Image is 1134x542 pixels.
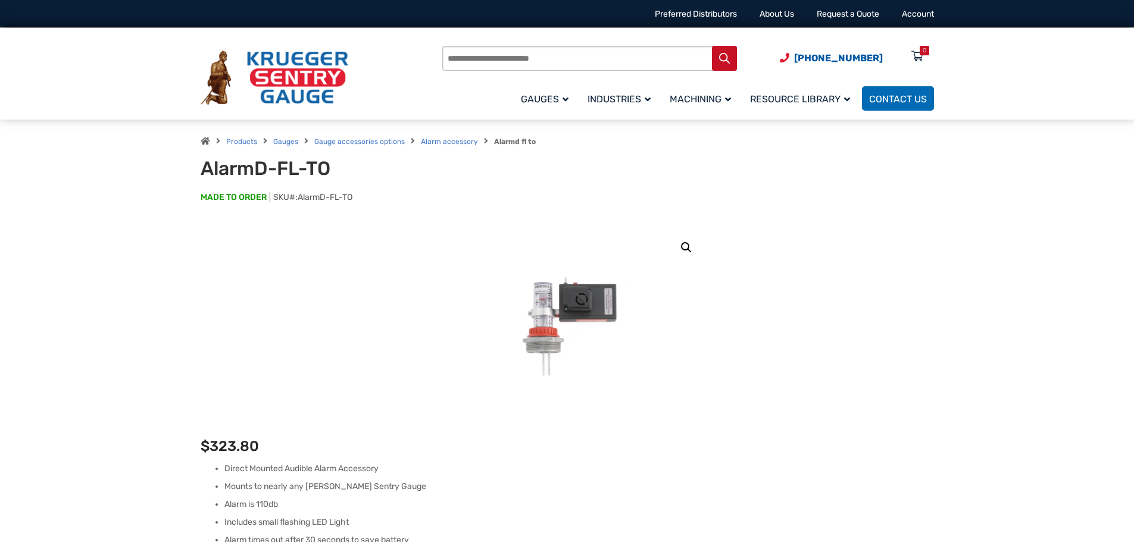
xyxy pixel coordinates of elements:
[514,84,580,112] a: Gauges
[226,137,257,146] a: Products
[588,93,651,105] span: Industries
[580,84,663,112] a: Industries
[655,9,737,19] a: Preferred Distributors
[760,9,794,19] a: About Us
[201,157,494,180] h1: AlarmD-FL-TO
[224,516,934,528] li: Includes small flashing LED Light
[273,137,298,146] a: Gauges
[201,438,259,455] bdi: 323.80
[421,137,478,146] a: Alarm accessory
[743,84,862,112] a: Resource Library
[494,137,536,146] strong: Alarmd fl to
[750,93,850,105] span: Resource Library
[869,93,927,105] span: Contact Us
[923,46,926,55] div: 0
[201,192,267,203] span: MADE TO ORDER
[478,227,657,406] img: AlarmD-FL-TO
[201,51,348,105] img: Krueger Sentry Gauge
[862,86,934,111] a: Contact Us
[224,463,934,475] li: Direct Mounted Audible Alarm Accessory
[902,9,934,19] a: Account
[201,438,210,455] span: $
[817,9,879,19] a: Request a Quote
[663,84,743,112] a: Machining
[676,237,697,258] a: View full-screen image gallery
[224,481,934,493] li: Mounts to nearly any [PERSON_NAME] Sentry Gauge
[298,192,352,202] span: AlarmD-FL-TO
[224,499,934,510] li: Alarm is 110db
[270,192,352,202] span: SKU#:
[521,93,568,105] span: Gauges
[794,52,883,64] span: [PHONE_NUMBER]
[670,93,731,105] span: Machining
[780,51,883,65] a: Phone Number (920) 434-8860
[314,137,405,146] a: Gauge accessories options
